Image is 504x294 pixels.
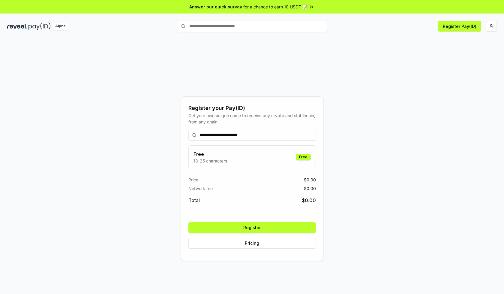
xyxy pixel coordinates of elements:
button: Register [188,222,316,233]
div: Free [296,154,311,160]
div: Register your Pay(ID) [188,104,316,112]
div: Get your own unique name to receive any crypto and stablecoin, from any chain [188,112,316,125]
span: $ 0.00 [304,185,316,192]
h3: Free [193,150,227,158]
span: Price [188,177,198,183]
span: $ 0.00 [302,197,316,204]
p: 13-25 characters [193,158,227,164]
span: for a chance to earn 10 USDT 📝 [243,4,307,10]
div: Alpha [52,23,69,30]
img: pay_id [28,23,51,30]
img: reveel_dark [7,23,27,30]
button: Register Pay(ID) [438,21,481,32]
span: Network fee [188,185,213,192]
span: Total [188,197,200,204]
span: $ 0.00 [304,177,316,183]
span: Answer our quick survey [189,4,242,10]
button: Pricing [188,238,316,249]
